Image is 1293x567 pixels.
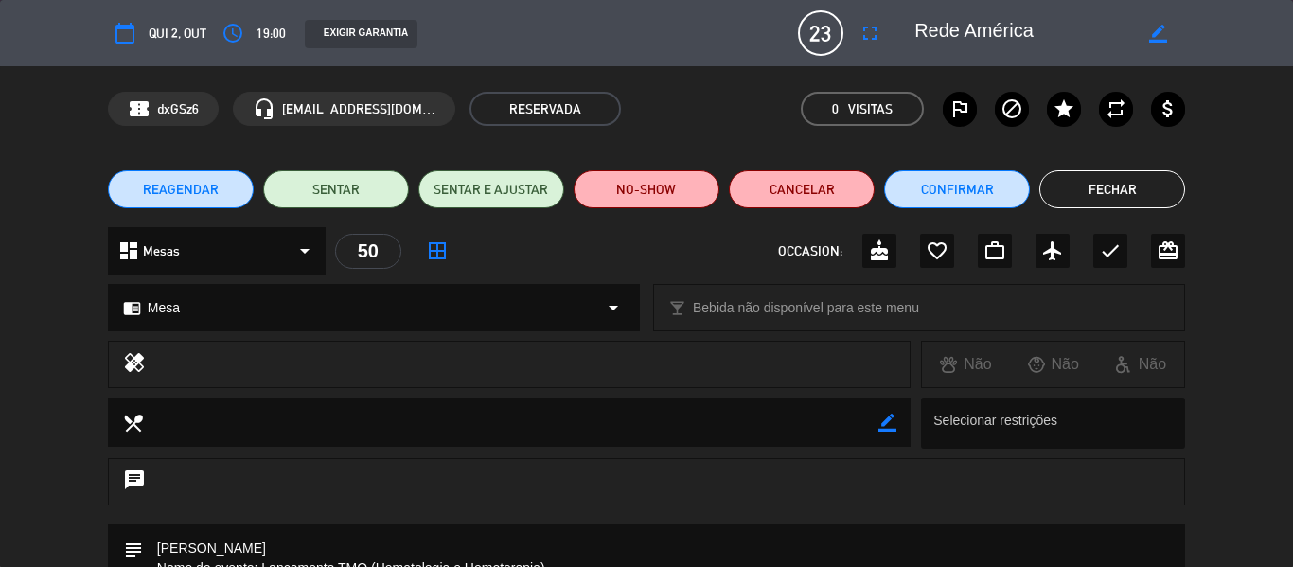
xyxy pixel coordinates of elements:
i: favorite_border [926,239,948,262]
i: access_time [221,22,244,44]
i: border_color [1149,25,1167,43]
i: headset_mic [253,97,275,120]
i: subject [122,539,143,559]
button: Fechar [1039,170,1185,208]
span: RESERVADA [469,92,621,126]
i: airplanemode_active [1041,239,1064,262]
span: OCCASION: [778,240,842,262]
button: NO-SHOW [574,170,719,208]
i: check [1099,239,1122,262]
i: border_all [426,239,449,262]
i: border_color [878,414,896,432]
button: SENTAR [263,170,409,208]
button: calendar_today [108,16,142,50]
em: Visitas [848,98,893,120]
button: Cancelar [729,170,875,208]
div: Não [1097,352,1184,377]
i: arrow_drop_down [293,239,316,262]
span: REAGENDAR [143,180,219,200]
i: repeat [1105,97,1127,120]
i: work_outline [983,239,1006,262]
span: confirmation_number [128,97,151,120]
button: REAGENDAR [108,170,254,208]
button: access_time [216,16,250,50]
div: Não [1010,352,1097,377]
i: chat [123,469,146,495]
i: dashboard [117,239,140,262]
i: star [1053,97,1075,120]
button: fullscreen [853,16,887,50]
i: block [1001,97,1023,120]
button: Confirmar [884,170,1030,208]
span: Bebida não disponível para este menu [693,297,919,319]
span: [EMAIL_ADDRESS][DOMAIN_NAME] [282,98,435,120]
span: 0 [832,98,839,120]
i: fullscreen [859,22,881,44]
span: Mesas [143,240,180,262]
span: Qui 2, out [149,23,206,44]
span: 23 [798,10,843,56]
i: arrow_drop_down [602,296,625,319]
i: chrome_reader_mode [123,299,141,317]
i: calendar_today [114,22,136,44]
i: healing [123,351,146,378]
i: attach_money [1157,97,1179,120]
span: 19:00 [257,23,286,44]
i: local_bar [668,299,686,317]
i: local_dining [122,412,143,433]
span: Mesa [148,297,180,319]
div: 50 [335,234,401,269]
button: SENTAR E AJUSTAR [418,170,564,208]
div: EXIGIR GARANTIA [305,20,417,48]
span: dxGSz6 [157,98,199,120]
i: cake [868,239,891,262]
i: card_giftcard [1157,239,1179,262]
i: outlined_flag [948,97,971,120]
div: Não [922,352,1009,377]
